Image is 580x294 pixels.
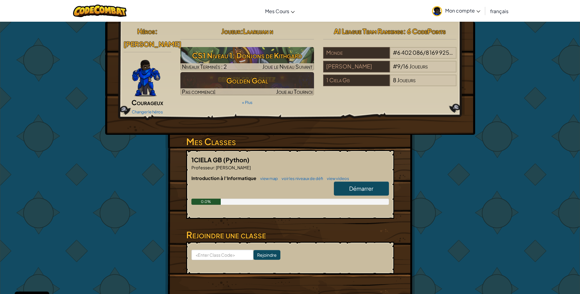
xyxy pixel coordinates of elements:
span: : [241,27,243,35]
span: 6 402 086 [397,49,423,56]
span: Mes Cours [265,8,289,14]
span: Joue au Tournoi [276,88,312,95]
span: 8 [393,76,396,83]
span: Mon compte [445,7,480,14]
div: 1 Ciela Gb [323,75,390,86]
a: Mon compte [429,1,483,20]
img: Gordon-selection-pose.png [132,60,160,97]
span: Laarujan n [243,27,273,35]
span: / [423,49,426,56]
h3: Mes Classes [186,135,394,149]
span: : 6 CodePoints [403,27,446,35]
a: + Plus [242,100,253,105]
span: 8 169 925 [426,49,453,56]
span: AI League Team Rankings [334,27,403,35]
img: CS1 Niveau 1: Donjons de Kithgard [180,47,314,70]
a: view map [257,176,278,181]
img: CodeCombat logo [73,5,127,17]
span: français [490,8,508,14]
span: Niveaux Terminés : 2 [182,63,227,70]
span: (Python) [223,156,249,164]
a: Joue le Niveau Suivant [180,47,314,70]
a: voir les niveaux de défi [279,176,323,181]
span: Introduction à l'Informatique [191,175,257,181]
h3: CS1 Niveau 1: Donjons de Kithgard [180,49,314,62]
a: 1 Ciela Gb8Joueurs [323,80,457,87]
h3: Rejoindre une classe [186,228,394,242]
span: # [393,49,397,56]
a: Mes Cours [262,3,298,19]
a: Monde#6 402 086/8 169 925Joueurs [323,53,457,60]
a: français [487,3,512,19]
a: [PERSON_NAME]#9/16Joueurs [323,67,457,74]
span: Joue le Niveau Suivant [262,63,312,70]
img: avatar [432,6,442,16]
span: Joueurs [409,63,428,70]
span: Courageux [131,98,163,107]
span: 9 [397,63,401,70]
span: : [214,165,215,170]
span: [PERSON_NAME] [215,165,251,170]
span: [PERSON_NAME] [124,40,181,48]
span: Joueur [221,27,241,35]
span: # [393,63,397,70]
a: Changer le héros [132,109,163,114]
h3: Golden Goal [180,74,314,87]
span: Démarrer [349,185,373,192]
input: <Enter Class Code> [191,250,253,260]
span: Professeur [191,165,214,170]
span: : [155,27,157,35]
div: Monde [323,47,390,59]
span: 16 [403,63,408,70]
span: Joueurs [397,76,416,83]
a: view videos [324,176,349,181]
span: / [401,63,403,70]
div: 0.0% [191,199,221,205]
span: Pas commencé [182,88,216,95]
span: Héros [137,27,155,35]
span: 1CIELA GB [191,156,223,164]
img: Golden Goal [180,72,314,95]
a: Golden GoalPas commencéJoue au Tournoi [180,72,314,95]
input: Rejoindre [253,250,280,260]
div: [PERSON_NAME] [323,61,390,72]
